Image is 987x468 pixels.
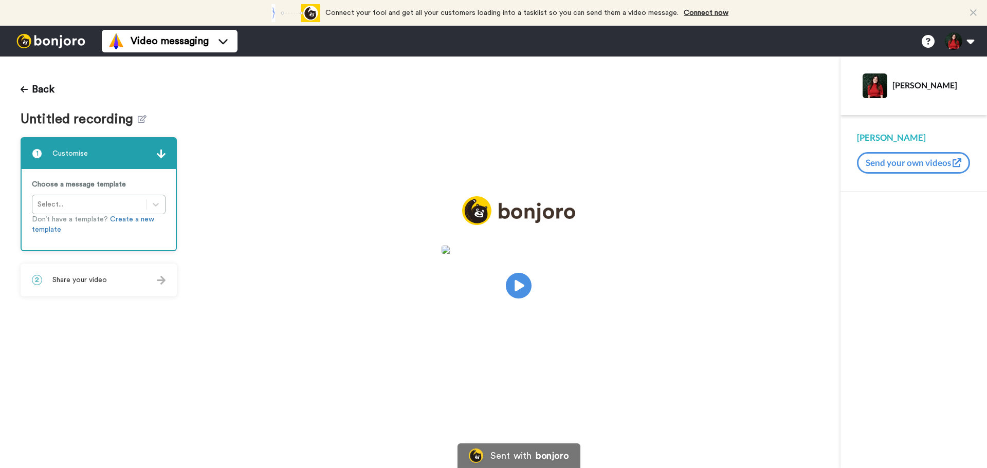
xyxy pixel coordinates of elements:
[325,9,679,16] span: Connect your tool and get all your customers loading into a tasklist so you can send them a video...
[892,80,970,90] div: [PERSON_NAME]
[684,9,728,16] a: Connect now
[131,34,209,48] span: Video messaging
[469,448,483,463] img: Bonjoro Logo
[157,276,166,285] img: arrow.svg
[857,152,970,174] button: Send your own videos
[442,246,596,254] img: dae5fee5-f50e-456c-9d82-66225075dd48.jpg
[52,148,88,159] span: Customise
[857,132,971,144] div: [PERSON_NAME]
[264,4,320,22] div: animation
[536,451,569,460] div: bonjoro
[490,451,532,460] div: Sent with
[32,179,166,190] p: Choose a message template
[32,216,154,233] a: Create a new template
[462,196,575,226] img: logo_full.png
[108,33,124,49] img: vm-color.svg
[458,443,580,468] a: Bonjoro LogoSent withbonjoro
[52,275,107,285] span: Share your video
[21,264,177,296] div: 2Share your video
[21,112,138,127] span: Untitled recording
[157,149,166,158] img: arrow.svg
[12,34,89,48] img: bj-logo-header-white.svg
[21,77,54,102] button: Back
[863,73,887,98] img: Profile Image
[32,275,42,285] span: 2
[32,214,166,235] p: Don’t have a template?
[32,148,42,159] span: 1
